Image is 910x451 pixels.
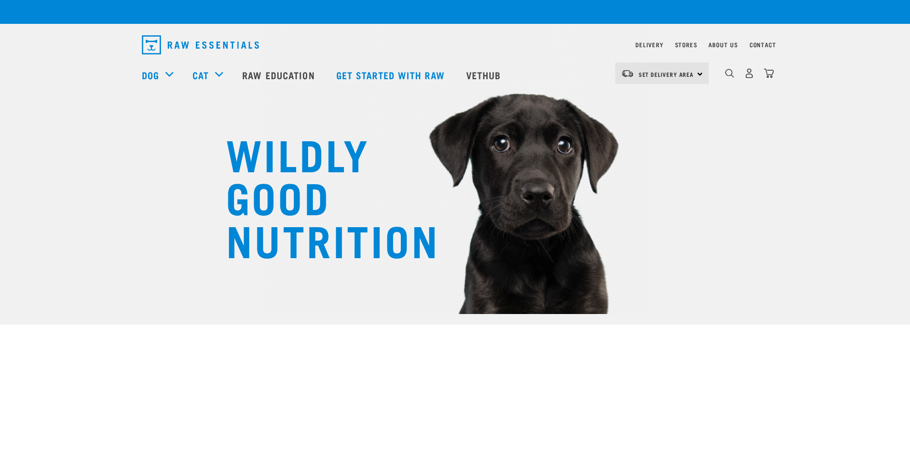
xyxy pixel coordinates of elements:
span: Set Delivery Area [639,73,694,76]
a: Vethub [457,56,513,94]
img: Raw Essentials Logo [142,35,259,54]
img: home-icon-1@2x.png [725,69,734,78]
a: Get started with Raw [327,56,457,94]
img: home-icon@2x.png [764,68,774,78]
a: Raw Education [233,56,326,94]
a: Cat [193,68,209,82]
a: About Us [708,43,738,46]
img: van-moving.png [621,69,634,78]
nav: dropdown navigation [134,31,776,58]
a: Dog [142,68,159,82]
h1: WILDLY GOOD NUTRITION [226,131,417,260]
a: Contact [749,43,776,46]
a: Stores [675,43,697,46]
a: Delivery [635,43,663,46]
img: user.png [744,68,754,78]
